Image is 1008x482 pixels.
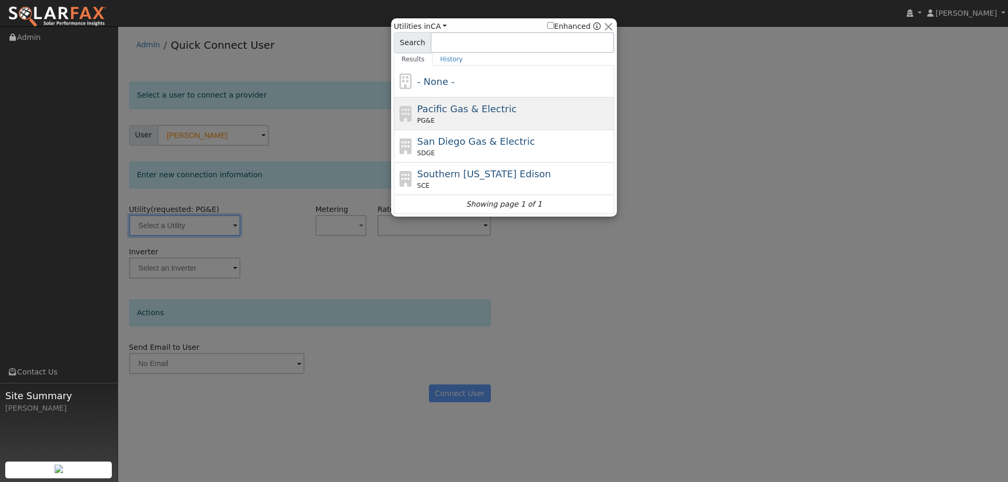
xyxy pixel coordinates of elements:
[433,53,471,66] a: History
[8,6,107,28] img: SolarFax
[417,148,435,158] span: SDGE
[417,76,455,87] span: - None -
[417,103,517,114] span: Pacific Gas & Electric
[394,32,431,53] span: Search
[430,22,447,30] a: CA
[417,116,435,125] span: PG&E
[417,168,551,179] span: Southern [US_STATE] Edison
[547,21,601,32] span: Show enhanced providers
[55,465,63,473] img: retrieve
[466,199,542,210] i: Showing page 1 of 1
[5,389,112,403] span: Site Summary
[547,21,591,32] label: Enhanced
[5,403,112,414] div: [PERSON_NAME]
[593,22,601,30] a: Enhanced Providers
[417,181,430,190] span: SCE
[394,21,447,32] span: Utilities in
[936,9,997,17] span: [PERSON_NAME]
[394,53,433,66] a: Results
[547,22,554,29] input: Enhanced
[417,136,535,147] span: San Diego Gas & Electric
